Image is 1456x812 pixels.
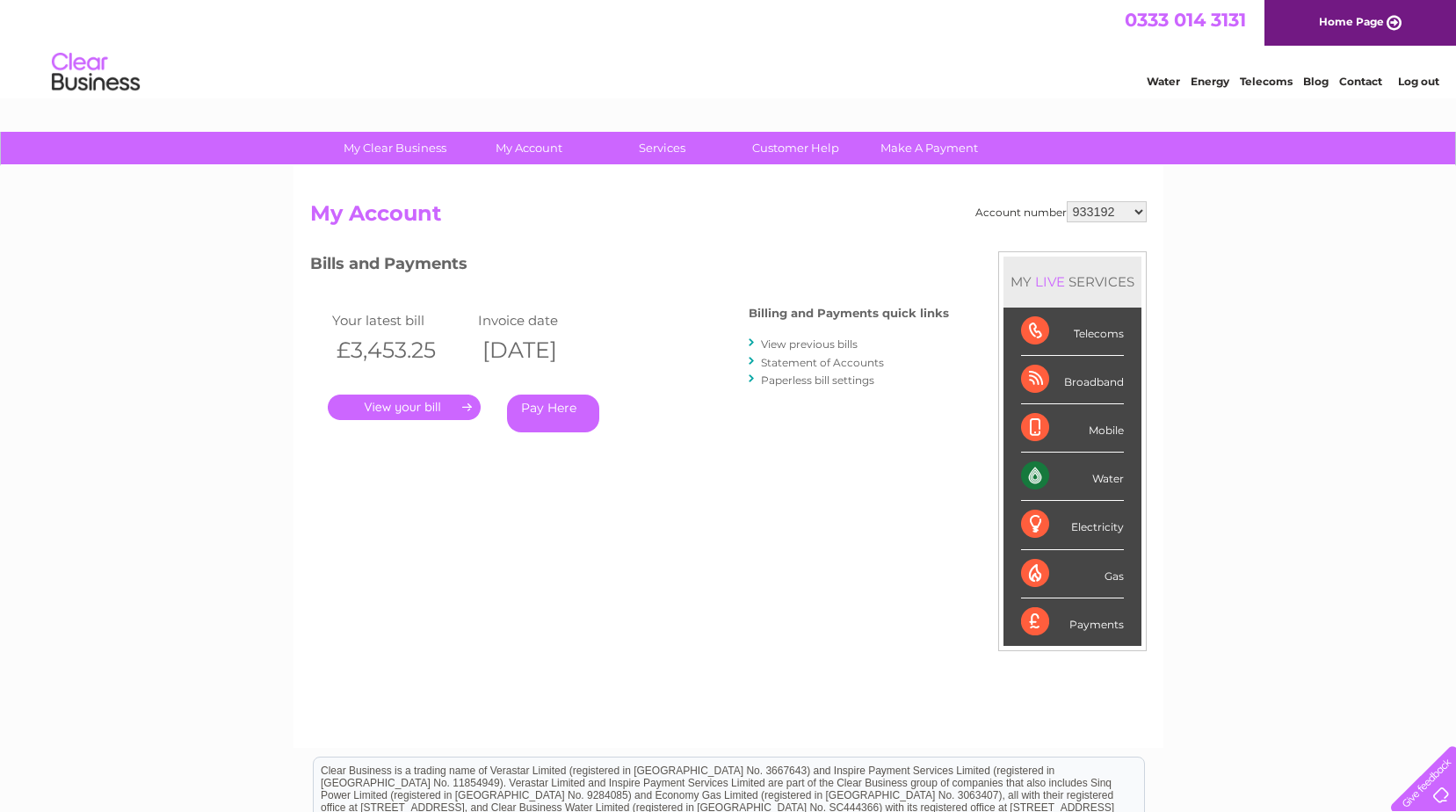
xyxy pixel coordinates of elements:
a: Statement of Accounts [761,356,884,369]
th: [DATE] [474,332,619,368]
div: Payments [1021,598,1124,646]
div: Water [1021,453,1124,501]
div: Gas [1021,550,1124,598]
div: LIVE [1032,273,1068,290]
div: Mobile [1021,404,1124,453]
div: Account number [975,201,1147,222]
a: 0333 014 3131 [1125,9,1246,31]
a: Water [1147,75,1180,88]
a: Telecoms [1240,75,1293,88]
th: £3,453.25 [328,332,474,368]
td: Your latest bill [328,308,474,332]
img: logo.png [51,46,141,99]
td: Invoice date [474,308,619,332]
div: MY SERVICES [1003,257,1141,307]
a: Services [590,132,735,164]
h4: Billing and Payments quick links [749,307,949,320]
a: Energy [1191,75,1229,88]
div: Electricity [1021,501,1124,549]
h3: Bills and Payments [310,251,949,282]
a: Customer Help [723,132,868,164]
a: . [328,395,481,420]
a: Log out [1398,75,1439,88]
h2: My Account [310,201,1147,235]
div: Clear Business is a trading name of Verastar Limited (registered in [GEOGRAPHIC_DATA] No. 3667643... [314,10,1144,85]
a: Blog [1303,75,1329,88]
a: Paperless bill settings [761,373,874,387]
a: My Clear Business [322,132,467,164]
a: Pay Here [507,395,599,432]
a: Make A Payment [857,132,1002,164]
div: Broadband [1021,356,1124,404]
a: My Account [456,132,601,164]
div: Telecoms [1021,308,1124,356]
a: Contact [1339,75,1382,88]
a: View previous bills [761,337,858,351]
